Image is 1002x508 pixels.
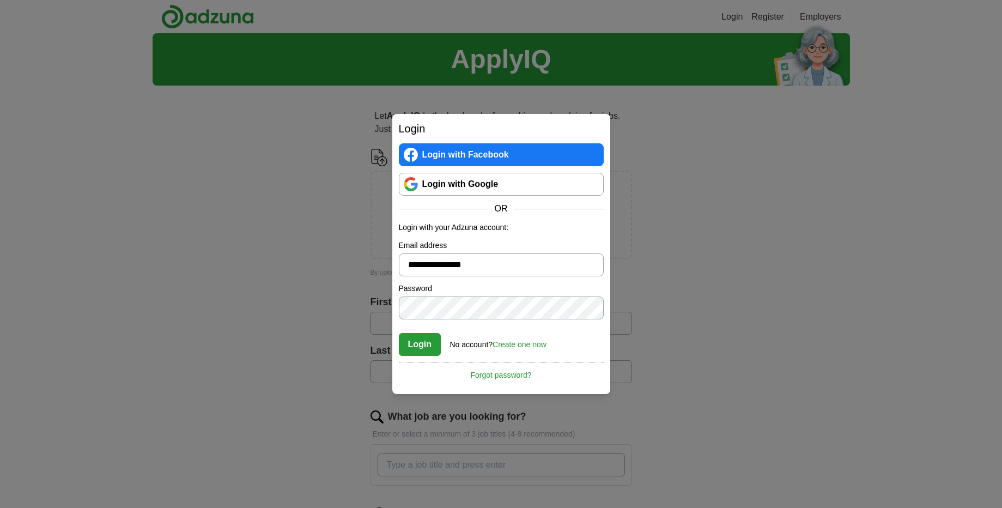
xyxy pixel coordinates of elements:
a: Login with Google [399,173,604,196]
a: Login with Facebook [399,143,604,166]
div: No account? [450,332,546,350]
span: OR [488,202,514,215]
a: Create one now [493,340,546,349]
label: Email address [399,240,604,251]
button: Login [399,333,441,356]
label: Password [399,283,604,294]
p: Login with your Adzuna account: [399,222,604,233]
a: Forgot password? [399,362,604,381]
h2: Login [399,120,604,137]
